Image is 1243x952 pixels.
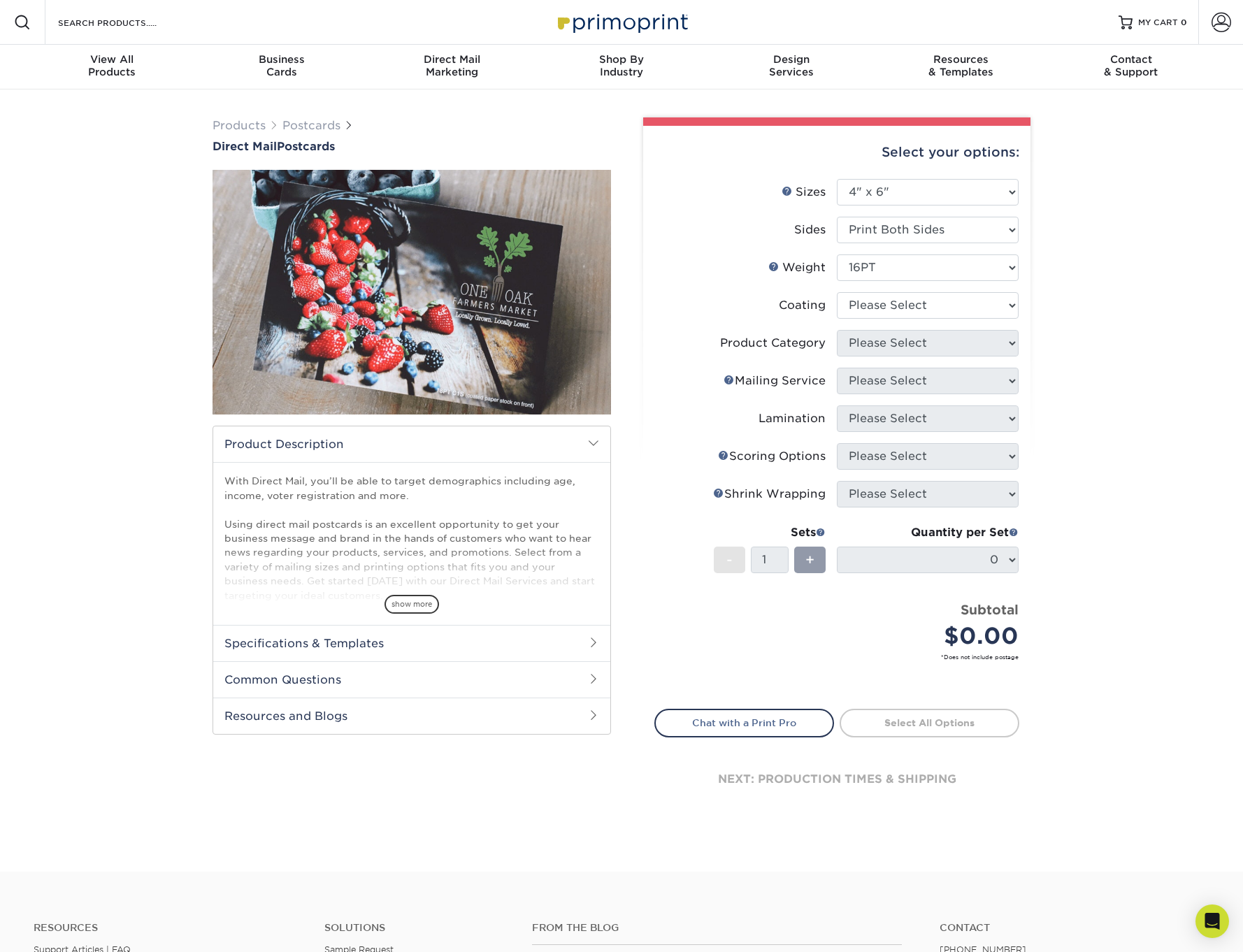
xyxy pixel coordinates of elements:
[213,661,610,698] h2: Common Questions
[654,709,834,737] a: Chat with a Print Pro
[1046,53,1216,78] div: & Support
[552,7,691,37] img: Primoprint
[213,426,610,462] h2: Product Description
[666,653,1019,661] small: *Does not include postage
[213,140,611,153] h1: Postcards
[782,184,826,201] div: Sizes
[324,922,511,934] h4: Solutions
[779,297,826,314] div: Coating
[27,53,197,78] div: Products
[713,486,826,503] div: Shrink Wrapping
[213,698,610,734] h2: Resources and Blogs
[768,259,826,276] div: Weight
[724,373,826,389] div: Mailing Service
[718,448,826,465] div: Scoring Options
[197,53,367,78] div: Cards
[794,222,826,238] div: Sides
[940,922,1209,934] a: Contact
[213,140,277,153] span: Direct Mail
[282,119,340,132] a: Postcards
[27,53,197,66] span: View All
[197,53,367,66] span: Business
[27,45,197,89] a: View AllProducts
[367,53,537,66] span: Direct Mail
[1046,45,1216,89] a: Contact& Support
[654,126,1019,179] div: Select your options:
[847,619,1019,653] div: $0.00
[213,625,610,661] h2: Specifications & Templates
[876,45,1046,89] a: Resources& Templates
[805,549,814,570] span: +
[714,524,826,541] div: Sets
[213,154,611,430] img: Direct Mail 01
[197,45,367,89] a: BusinessCards
[876,53,1046,78] div: & Templates
[837,524,1019,541] div: Quantity per Set
[537,45,707,89] a: Shop ByIndustry
[1181,17,1187,27] span: 0
[840,709,1019,737] a: Select All Options
[34,922,303,934] h4: Resources
[57,14,193,31] input: SEARCH PRODUCTS.....
[367,45,537,89] a: Direct MailMarketing
[367,53,537,78] div: Marketing
[1138,17,1178,29] span: MY CART
[1046,53,1216,66] span: Contact
[726,549,733,570] span: -
[961,602,1019,617] strong: Subtotal
[213,140,611,153] a: Direct MailPostcards
[706,53,876,78] div: Services
[532,922,902,934] h4: From the Blog
[706,45,876,89] a: DesignServices
[1195,904,1229,938] div: Open Intercom Messenger
[385,595,439,614] span: show more
[224,474,599,603] p: With Direct Mail, you’ll be able to target demographics including age, income, voter registration...
[706,53,876,66] span: Design
[537,53,707,78] div: Industry
[537,53,707,66] span: Shop By
[720,335,826,352] div: Product Category
[213,119,266,132] a: Products
[876,53,1046,66] span: Resources
[759,410,826,427] div: Lamination
[654,737,1019,821] div: next: production times & shipping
